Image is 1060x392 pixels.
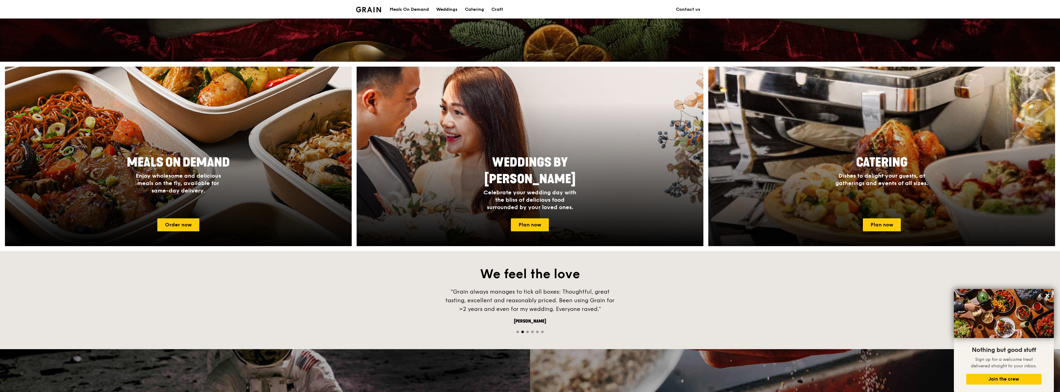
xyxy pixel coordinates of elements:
span: Celebrate your wedding day with the bliss of delicious food surrounded by your loved ones. [483,189,576,211]
a: Craft [488,0,507,19]
a: Meals On DemandEnjoy wholesome and delicious meals on the fly, available for same-day delivery.Or... [5,67,352,246]
div: Meals On Demand [390,0,429,19]
span: Nothing but good stuff [972,346,1036,354]
span: Go to slide 6 [541,331,544,333]
div: Catering [465,0,484,19]
img: Grain [356,7,381,12]
a: Catering [461,0,488,19]
span: Go to slide 5 [536,331,539,333]
span: Go to slide 4 [531,331,534,333]
img: weddings-card.4f3003b8.jpg [357,67,703,246]
span: Go to slide 2 [521,331,524,333]
a: Order now [157,218,199,231]
a: Weddings [433,0,461,19]
span: Sign up for a welcome treat delivered straight to your inbox. [971,357,1037,369]
div: [PERSON_NAME] [437,318,623,324]
span: Weddings by [PERSON_NAME] [484,155,576,187]
a: Contact us [672,0,704,19]
span: Enjoy wholesome and delicious meals on the fly, available for same-day delivery. [136,172,221,194]
div: Weddings [436,0,458,19]
span: Catering [856,155,908,170]
button: Join the crew [966,374,1041,385]
a: Weddings by [PERSON_NAME]Celebrate your wedding day with the bliss of delicious food surrounded b... [357,67,703,246]
span: Meals On Demand [127,155,230,170]
div: Craft [491,0,503,19]
img: DSC07876-Edit02-Large.jpeg [954,289,1054,338]
img: meals-on-demand-card.d2b6f6db.png [5,67,352,246]
span: Dishes to delight your guests, at gatherings and events of all sizes. [835,172,928,187]
a: Plan now [863,218,901,231]
a: CateringDishes to delight your guests, at gatherings and events of all sizes.Plan now [708,67,1055,246]
span: Go to slide 1 [516,331,519,333]
span: Go to slide 3 [526,331,529,333]
button: Close [1042,291,1052,300]
a: Plan now [511,218,549,231]
div: "Grain always manages to tick all boxes: Thoughtful, great tasting, excellent and reasonably pric... [437,287,623,313]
